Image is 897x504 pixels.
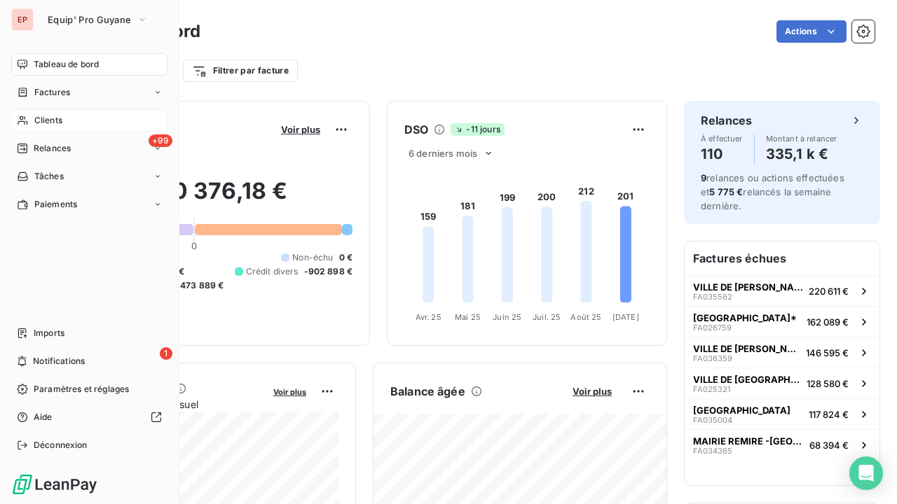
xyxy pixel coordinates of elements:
[292,251,333,264] span: Non-échu
[281,124,320,135] span: Voir plus
[34,439,88,451] span: Déconnexion
[693,281,803,293] span: VILLE DE [PERSON_NAME]
[176,279,224,292] span: -473 889 €
[416,312,441,322] tspan: Avr. 25
[34,198,77,211] span: Paiements
[693,374,801,385] span: VILLE DE [GEOGRAPHIC_DATA]
[693,405,790,416] span: [GEOGRAPHIC_DATA]
[685,337,879,367] button: VILLE DE [PERSON_NAME]FA036359146 595 €
[685,306,879,337] button: [GEOGRAPHIC_DATA]*FA026759162 089 €
[685,241,879,275] h6: Factures échues
[806,347,849,358] span: 146 595 €
[48,14,131,25] span: Equip' Pro Guyane
[339,251,352,264] span: 0 €
[246,265,299,278] span: Crédit divers
[693,312,797,323] span: [GEOGRAPHIC_DATA]*
[160,347,172,360] span: 1
[693,343,800,354] span: VILLE DE [PERSON_NAME]
[693,293,732,301] span: FA035562
[701,172,844,211] span: relances ou actions effectuées et relancés la semaine dernière.
[693,416,732,424] span: FA035004
[11,8,34,31] div: EP
[693,447,732,455] span: FA034365
[191,240,197,251] span: 0
[493,312,521,322] tspan: Juin 25
[612,312,639,322] tspan: [DATE]
[766,143,837,165] h4: 335,1 k €
[701,134,743,143] span: À effectuer
[409,148,477,159] span: 6 derniers mois
[304,265,353,278] span: -902 898 €
[568,385,616,398] button: Voir plus
[809,440,849,451] span: 68 394 €
[701,172,706,183] span: 9
[404,121,428,138] h6: DSO
[693,323,732,332] span: FA026759
[533,312,561,322] tspan: Juil. 25
[34,327,64,339] span: Imports
[34,86,70,99] span: Factures
[807,316,849,328] span: 162 089 €
[451,123,504,136] span: -11 jours
[693,435,804,447] span: MAIRIE REMIRE -[GEOGRAPHIC_DATA]
[709,186,743,197] span: 5 775 €
[809,286,849,297] span: 220 611 €
[809,409,849,420] span: 117 824 €
[807,378,849,389] span: 128 580 €
[693,385,730,393] span: FA025321
[701,112,752,129] h6: Relances
[766,134,837,143] span: Montant à relancer
[849,456,883,490] div: Open Intercom Messenger
[701,143,743,165] h4: 110
[269,385,310,398] button: Voir plus
[685,429,879,460] button: MAIRIE REMIRE -[GEOGRAPHIC_DATA]FA03436568 394 €
[573,386,612,397] span: Voir plus
[570,312,601,322] tspan: Août 25
[79,177,352,219] h2: 520 376,18 €
[390,383,465,400] h6: Balance âgée
[277,123,324,136] button: Voir plus
[455,312,481,322] tspan: Mai 25
[11,473,98,496] img: Logo LeanPay
[33,355,85,367] span: Notifications
[685,398,879,429] button: [GEOGRAPHIC_DATA]FA035004117 824 €
[273,387,306,397] span: Voir plus
[34,142,71,155] span: Relances
[11,406,167,428] a: Aide
[685,367,879,398] button: VILLE DE [GEOGRAPHIC_DATA]FA025321128 580 €
[149,134,172,147] span: +99
[34,114,62,127] span: Clients
[34,411,53,423] span: Aide
[685,275,879,306] button: VILLE DE [PERSON_NAME]FA035562220 611 €
[34,58,99,71] span: Tableau de bord
[776,20,847,43] button: Actions
[34,170,64,183] span: Tâches
[183,59,298,82] button: Filtrer par facture
[34,383,129,395] span: Paramètres et réglages
[693,354,732,363] span: FA036359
